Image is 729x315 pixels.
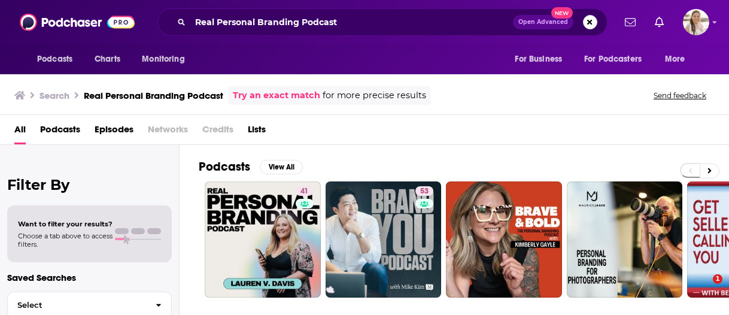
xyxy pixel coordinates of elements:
span: Open Advanced [518,19,568,25]
span: Want to filter your results? [18,220,113,228]
span: 1 [713,274,722,284]
p: Saved Searches [7,272,172,283]
span: Charts [95,51,120,68]
a: 53 [415,186,433,196]
a: Charts [87,48,127,71]
button: Show profile menu [683,9,709,35]
span: 53 [420,186,429,198]
button: Open AdvancedNew [513,15,573,29]
span: Choose a tab above to access filters. [18,232,113,249]
span: 41 [300,186,308,198]
span: Monitoring [142,51,184,68]
span: Networks [148,120,188,144]
span: Credits [202,120,233,144]
span: Logged in as acquavie [683,9,709,35]
div: Search podcasts, credits, & more... [157,8,607,36]
a: 41 [296,186,313,196]
span: For Business [515,51,562,68]
button: open menu [133,48,200,71]
h3: Real Personal Branding Podcast [84,90,223,101]
h3: Search [40,90,69,101]
button: open menu [506,48,577,71]
span: for more precise results [323,89,426,102]
span: New [551,7,573,19]
a: 41 [205,181,321,298]
button: Send feedback [650,90,710,101]
button: open menu [657,48,700,71]
iframe: Intercom live chat [688,274,717,303]
a: All [14,120,26,144]
a: Try an exact match [233,89,320,102]
button: open menu [29,48,88,71]
span: For Podcasters [584,51,642,68]
a: Show notifications dropdown [650,12,669,32]
span: More [665,51,685,68]
h2: Filter By [7,176,172,193]
h2: Podcasts [199,159,250,174]
a: Episodes [95,120,133,144]
button: View All [260,160,303,174]
a: 53 [326,181,442,298]
span: Podcasts [37,51,72,68]
a: Podcasts [40,120,80,144]
img: Podchaser - Follow, Share and Rate Podcasts [20,11,135,34]
span: Select [8,301,146,309]
input: Search podcasts, credits, & more... [190,13,513,32]
a: PodcastsView All [199,159,303,174]
a: Lists [248,120,266,144]
button: open menu [576,48,659,71]
img: User Profile [683,9,709,35]
a: Show notifications dropdown [620,12,640,32]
